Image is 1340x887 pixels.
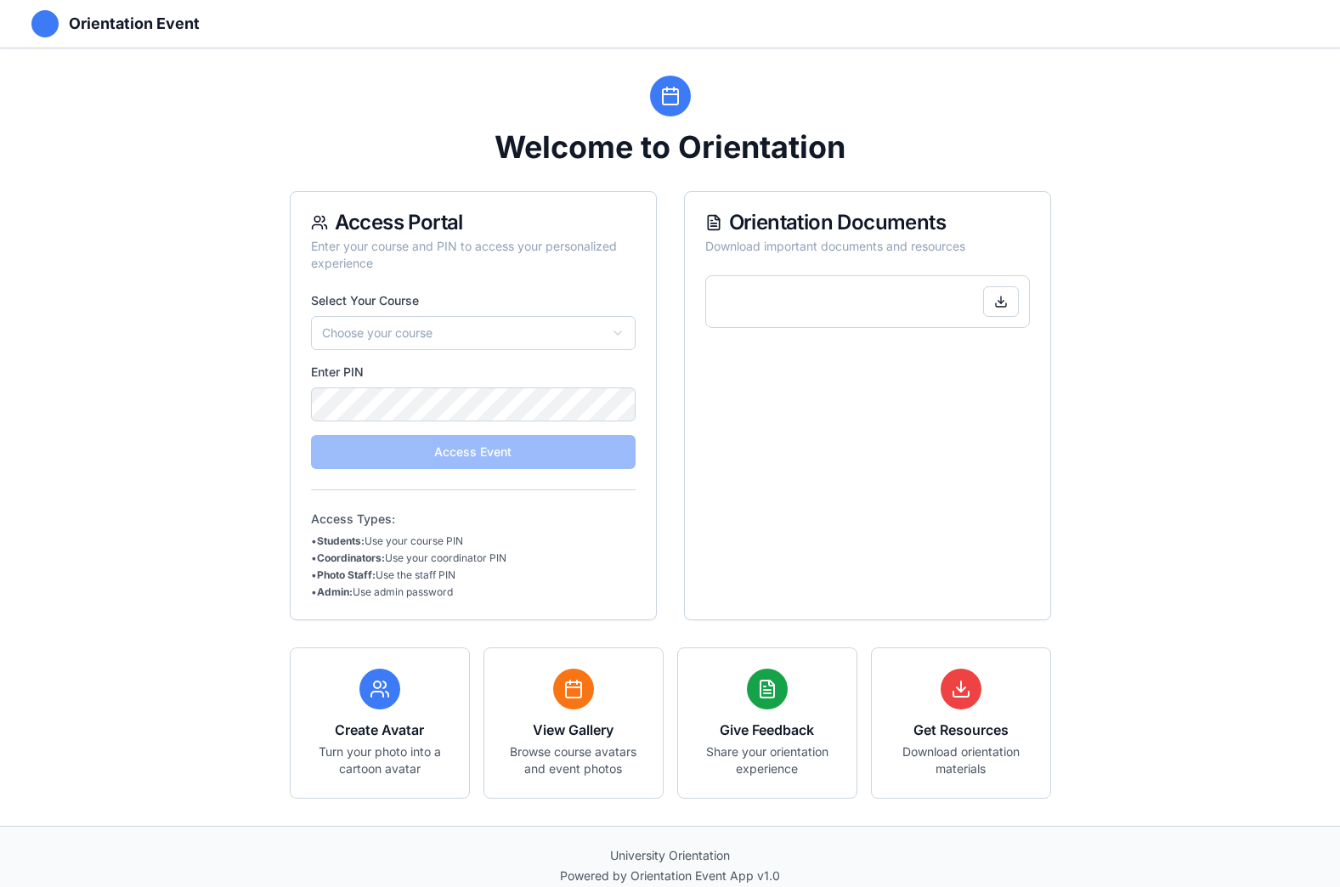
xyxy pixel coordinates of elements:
[705,238,1030,255] div: Download important documents and resources
[892,720,1030,740] h3: Get Resources
[311,511,636,528] p: Access Types:
[311,743,449,777] p: Turn your photo into a cartoon avatar
[311,534,636,548] li: • Use your course PIN
[335,212,463,233] span: Access Portal
[311,720,449,740] h3: Create Avatar
[311,238,636,272] div: Enter your course and PIN to access your personalized experience
[311,292,636,309] label: Select Your Course
[31,847,1309,864] p: University Orientation
[317,568,376,581] strong: Photo Staff:
[311,551,636,565] li: • Use your coordinator PIN
[698,720,836,740] h3: Give Feedback
[311,364,636,381] label: Enter PIN
[729,212,946,233] span: Orientation Documents
[698,743,836,777] p: Share your orientation experience
[317,585,353,598] strong: Admin:
[31,867,1309,884] p: Powered by Orientation Event App v1.0
[505,743,642,777] p: Browse course avatars and event photos
[317,551,385,564] strong: Coordinators:
[69,12,200,36] h1: Orientation Event
[290,130,1051,164] h1: Welcome to Orientation
[317,534,365,547] strong: Students:
[311,585,636,599] li: • Use admin password
[505,720,642,740] h3: View Gallery
[892,743,1030,777] p: Download orientation materials
[311,568,636,582] li: • Use the staff PIN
